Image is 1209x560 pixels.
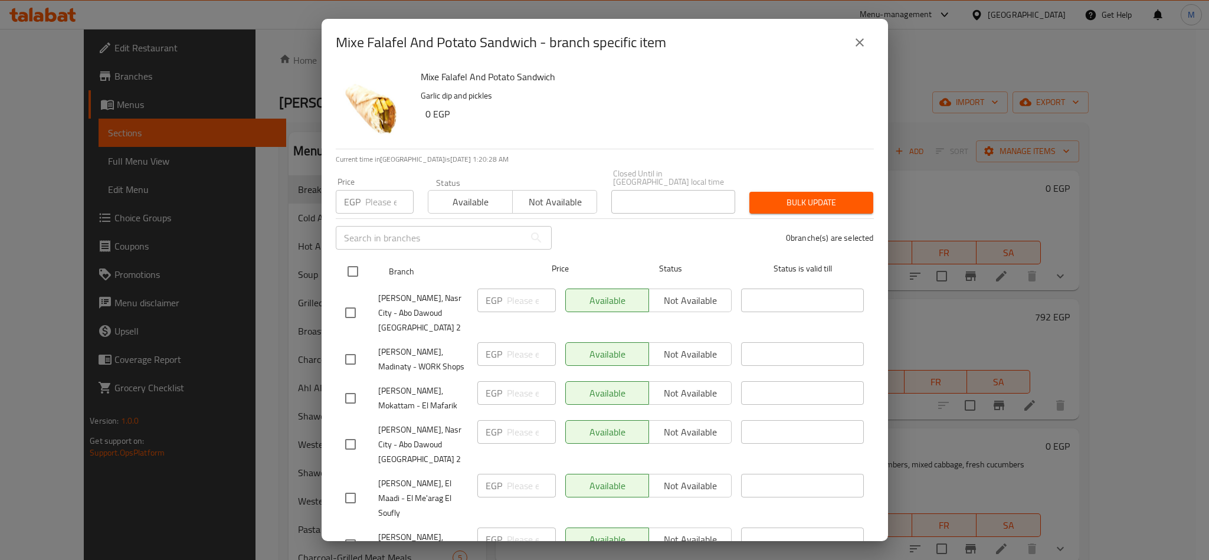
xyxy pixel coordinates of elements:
h2: Mixe Falafel And Potato Sandwich - branch specific item [336,33,666,52]
p: EGP [486,293,502,307]
p: EGP [486,479,502,493]
button: close [846,28,874,57]
span: [PERSON_NAME], El Maadi - El Me'arag El Soufly [378,476,468,520]
button: Not available [512,190,597,214]
span: [PERSON_NAME], Nasr City - Abo Dawoud [GEOGRAPHIC_DATA] 2 [378,423,468,467]
input: Please enter price [507,289,556,312]
span: Status [609,261,732,276]
span: Price [521,261,599,276]
p: Current time in [GEOGRAPHIC_DATA] is [DATE] 1:20:28 AM [336,154,874,165]
p: EGP [486,532,502,546]
img: Mixe Falafel And Potato Sandwich [336,68,411,144]
input: Please enter price [365,190,414,214]
span: Available [433,194,508,211]
button: Bulk update [749,192,873,214]
span: [PERSON_NAME], Mokattam - El Mafarik [378,384,468,413]
span: [PERSON_NAME], Nasr City - Abo Dawoud [GEOGRAPHIC_DATA] 2 [378,291,468,335]
span: Not available [517,194,592,211]
p: EGP [486,386,502,400]
input: Search in branches [336,226,525,250]
input: Please enter price [507,420,556,444]
span: Status is valid till [741,261,864,276]
p: 0 branche(s) are selected [786,232,874,244]
p: EGP [486,347,502,361]
p: EGP [344,195,361,209]
p: EGP [486,425,502,439]
input: Please enter price [507,474,556,497]
input: Please enter price [507,342,556,366]
button: Available [428,190,513,214]
span: Branch [389,264,512,279]
span: [PERSON_NAME], Madinaty - Work Shops [378,530,468,559]
p: Garlic dip and pickles [421,89,864,103]
input: Please enter price [507,381,556,405]
span: [PERSON_NAME], Madinaty - WORK Shops [378,345,468,374]
h6: Mixe Falafel And Potato Sandwich [421,68,864,85]
input: Please enter price [507,528,556,551]
span: Bulk update [759,195,864,210]
h6: 0 EGP [425,106,864,122]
